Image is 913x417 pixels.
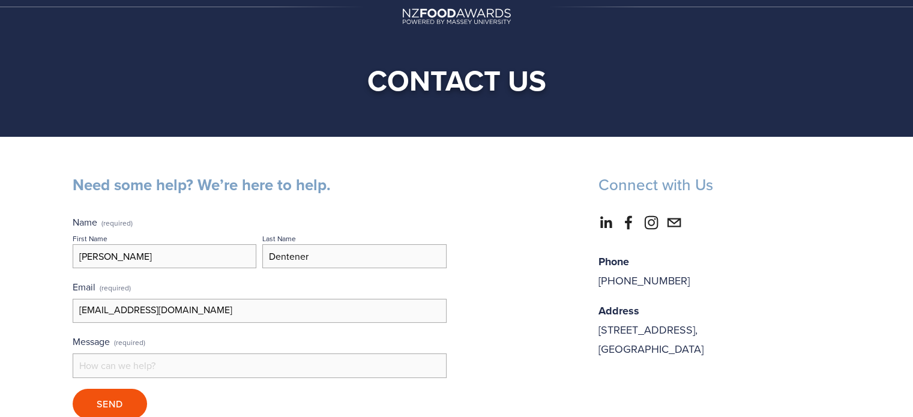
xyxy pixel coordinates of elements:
[73,233,107,244] div: First Name
[262,233,296,244] div: Last Name
[73,173,331,196] strong: Need some help? We’re here to help.
[598,175,841,195] h3: Connect with Us
[114,334,145,351] span: (required)
[598,215,613,230] a: LinkedIn
[101,220,133,227] span: (required)
[100,279,131,296] span: (required)
[73,335,110,348] span: Message
[598,254,629,269] strong: Phone
[621,215,636,230] a: Abbie Harris
[598,301,841,359] p: [STREET_ADDRESS], [GEOGRAPHIC_DATA]
[92,62,822,98] h1: Contact US
[598,252,841,290] p: [PHONE_NUMBER]
[73,353,447,377] input: How can we help?
[644,215,658,230] a: Instagram
[73,280,95,293] span: Email
[598,303,639,319] strong: Address
[73,215,97,229] span: Name
[667,215,681,230] a: nzfoodawards@massey.ac.nz
[97,397,123,410] span: Send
